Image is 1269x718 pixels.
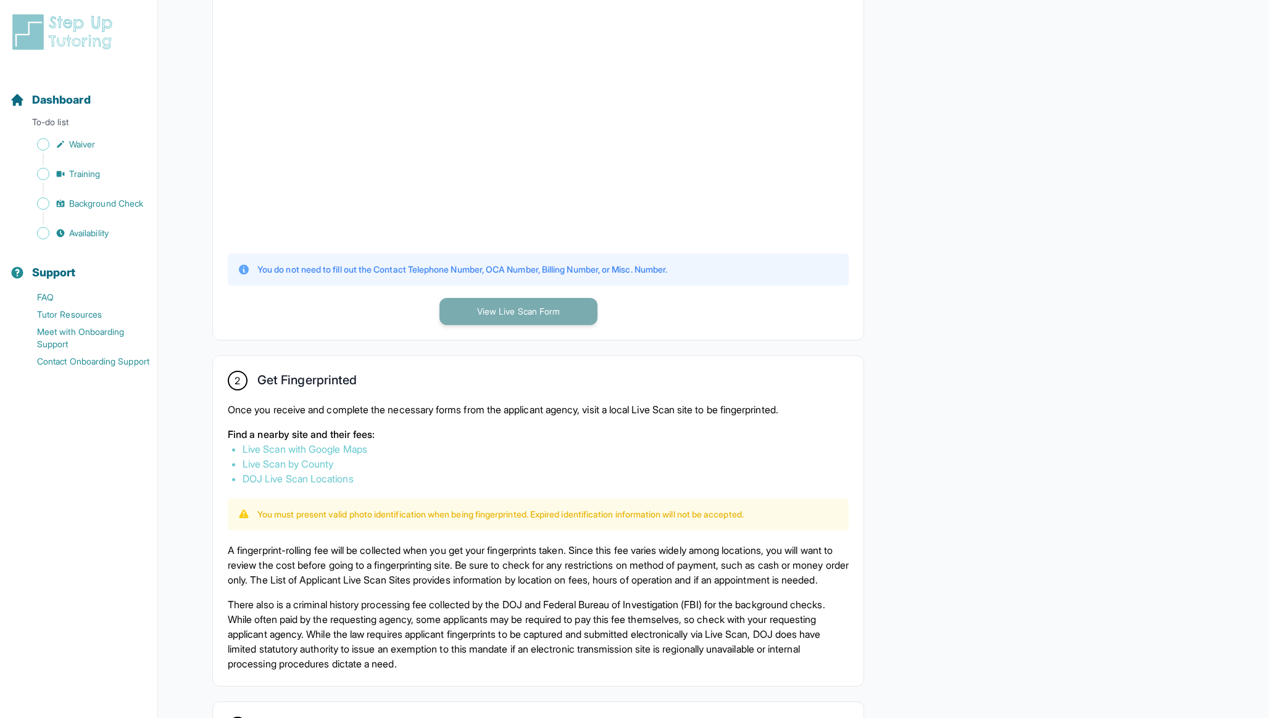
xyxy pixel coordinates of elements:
[439,305,597,317] a: View Live Scan Form
[32,91,91,109] span: Dashboard
[69,138,95,151] span: Waiver
[10,289,157,306] a: FAQ
[257,373,357,392] h2: Get Fingerprinted
[228,427,849,442] p: Find a nearby site and their fees:
[10,165,157,183] a: Training
[69,197,143,210] span: Background Check
[228,597,849,671] p: There also is a criminal history processing fee collected by the DOJ and Federal Bureau of Invest...
[10,225,157,242] a: Availability
[10,306,157,323] a: Tutor Resources
[439,298,597,325] button: View Live Scan Form
[32,264,76,281] span: Support
[243,458,333,470] a: Live Scan by County
[10,353,157,370] a: Contact Onboarding Support
[10,91,91,109] a: Dashboard
[5,72,152,113] button: Dashboard
[228,402,849,417] p: Once you receive and complete the necessary forms from the applicant agency, visit a local Live S...
[235,373,240,388] span: 2
[10,323,157,353] a: Meet with Onboarding Support
[10,12,120,52] img: logo
[5,116,152,133] p: To-do list
[257,263,667,276] p: You do not need to fill out the Contact Telephone Number, OCA Number, Billing Number, or Misc. Nu...
[10,136,157,153] a: Waiver
[10,195,157,212] a: Background Check
[69,168,101,180] span: Training
[5,244,152,286] button: Support
[257,508,744,521] p: You must present valid photo identification when being fingerprinted. Expired identification info...
[243,443,367,455] a: Live Scan with Google Maps
[228,543,849,587] p: A fingerprint-rolling fee will be collected when you get your fingerprints taken. Since this fee ...
[243,472,354,485] a: DOJ Live Scan Locations
[69,227,109,239] span: Availability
